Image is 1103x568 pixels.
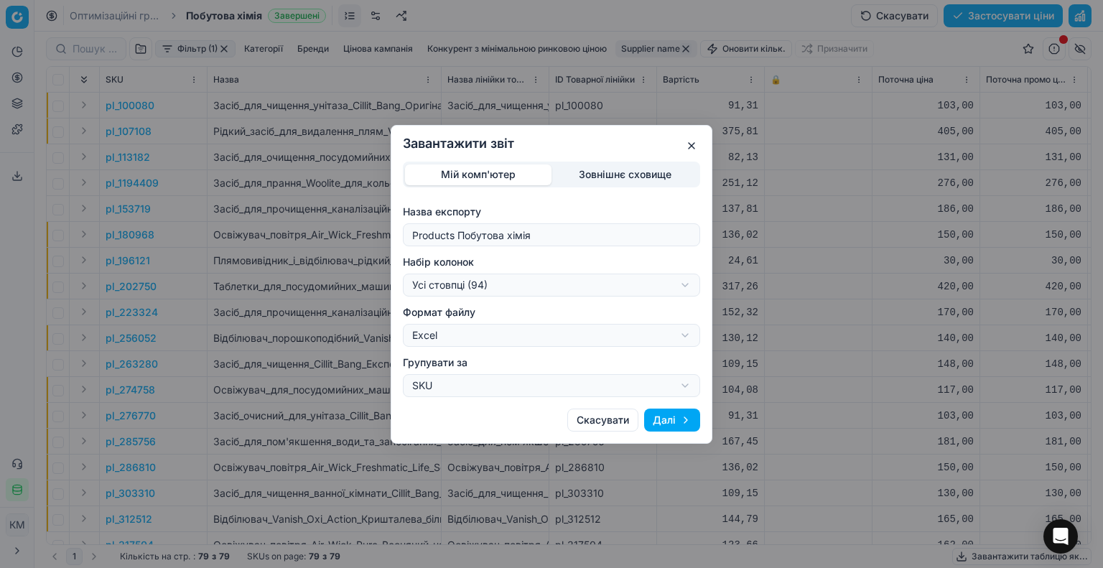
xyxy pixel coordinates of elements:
[403,137,700,150] h2: Завантажити звіт
[551,164,698,185] button: Зовнішнє сховище
[403,255,700,269] label: Набір колонок
[567,409,638,432] button: Скасувати
[644,409,700,432] button: Далі
[403,205,700,219] label: Назва експорту
[403,305,700,320] label: Формат файлу
[403,355,700,370] label: Групувати за
[405,164,551,185] button: Мій комп'ютер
